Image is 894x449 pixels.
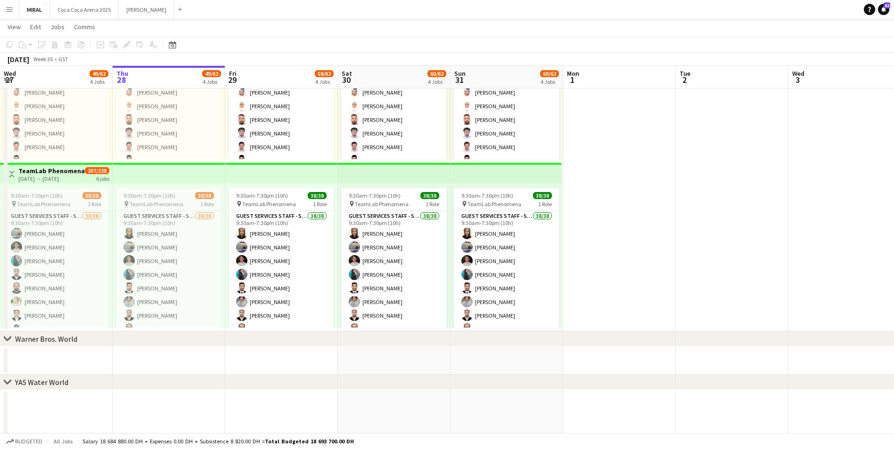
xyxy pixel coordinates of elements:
div: YAS Water World [15,377,68,387]
span: Jobs [50,23,65,31]
app-card-role: Guest Services Staff - Senior8/89:30am-7:30pm (10h)[PERSON_NAME][PERSON_NAME][PERSON_NAME][PERSON... [3,42,109,170]
span: Wed [4,69,16,78]
div: Salary 18 684 880.00 DH + Expenses 0.00 DH + Subsistence 8 820.00 DH = [82,438,354,445]
span: 9:30am-7:30pm (10h) [461,192,513,199]
span: TeamLab Phenomena [130,200,183,208]
span: 9:30am-7:30pm (10h) [11,192,63,199]
span: TeamLab Phenomena [468,200,521,208]
app-card-role: Guest Services Staff - Senior8/89:30am-7:30pm (10h)[PERSON_NAME][PERSON_NAME][PERSON_NAME][PERSON... [229,42,334,170]
span: All jobs [52,438,74,445]
span: 3 [791,74,804,85]
app-job-card: 9:30am-7:30pm (10h)8/8 teamLab Phenomena - Relievers1 RoleGuest Services Staff - Senior8/89:30am-... [116,20,221,159]
span: 9:30am-7:30pm (10h) [349,192,401,199]
div: Warner Bros. World [15,334,77,344]
span: 207/228 [85,167,109,174]
div: [DATE] → [DATE] [18,175,85,182]
span: 29 [228,74,237,85]
div: 6 jobs [96,174,109,182]
app-job-card: 9:30am-7:30pm (10h)38/38 TeamLab Phenomena1 RoleGuest Services Staff - Senior38/389:30am-7:30pm (... [341,188,447,328]
button: MIRAL [19,0,50,19]
span: 62 [884,2,890,8]
span: 31 [453,74,466,85]
a: Edit [26,21,45,33]
a: Comms [70,21,99,33]
span: 2 [678,74,690,85]
span: 27 [2,74,16,85]
span: 49/62 [202,70,221,77]
span: TeamLab Phenomena [17,200,71,208]
app-card-role: Guest Services Staff - Senior8/89:30am-7:30pm (10h)[PERSON_NAME][PERSON_NAME][PERSON_NAME][PERSON... [341,42,447,170]
span: 30/38 [82,192,101,199]
span: 38/38 [420,192,439,199]
span: TeamLab Phenomena [355,200,409,208]
span: 30 [340,74,352,85]
span: Comms [74,23,95,31]
app-card-role: Guest Services Staff - Senior8/89:30am-7:30pm (10h)[PERSON_NAME][PERSON_NAME][PERSON_NAME][PERSON... [454,42,559,170]
button: Coca Coca Arena 2025 [50,0,119,19]
button: Budgeted [5,436,44,447]
span: Mon [567,69,579,78]
span: 49/62 [90,70,108,77]
span: 30/38 [195,192,214,199]
span: Fri [229,69,237,78]
span: 1 Role [426,200,439,208]
span: Tue [680,69,690,78]
div: 4 Jobs [541,78,558,85]
div: 4 Jobs [315,78,333,85]
span: Sun [454,69,466,78]
span: 1 [566,74,579,85]
div: [DATE] [8,55,29,64]
div: 4 Jobs [203,78,221,85]
app-job-card: 9:30am-7:30pm (10h)8/8 teamLab Phenomena - Relievers1 RoleGuest Services Staff - Senior8/89:30am-... [3,20,109,159]
span: 28 [115,74,128,85]
span: Sat [342,69,352,78]
span: Edit [30,23,41,31]
div: GST [58,56,68,63]
app-job-card: 9:30am-7:30pm (10h)38/38 TeamLab Phenomena1 RoleGuest Services Staff - Senior38/389:30am-7:30pm (... [454,188,559,328]
div: 4 Jobs [428,78,446,85]
app-job-card: 9:30am-7:30pm (10h)30/38 TeamLab Phenomena1 RoleGuest Services Staff - Senior30/389:30am-7:30pm (... [3,188,109,328]
button: [PERSON_NAME] [119,0,174,19]
span: Week 35 [31,56,55,63]
a: 62 [878,4,889,15]
app-job-card: 9:30am-7:30pm (10h)8/8 teamLab Phenomena - Relievers1 RoleGuest Services Staff - Senior8/89:30am-... [454,20,559,159]
div: 4 Jobs [90,78,108,85]
span: 1 Role [313,200,327,208]
app-job-card: 9:30am-7:30pm (10h)38/38 TeamLab Phenomena1 RoleGuest Services Staff - Senior38/389:30am-7:30pm (... [229,188,334,328]
span: 60/62 [540,70,559,77]
span: Total Budgeted 18 693 700.00 DH [265,438,354,445]
span: Wed [792,69,804,78]
app-card-role: Guest Services Staff - Senior8/89:30am-7:30pm (10h)[PERSON_NAME][PERSON_NAME][PERSON_NAME][PERSON... [116,42,221,170]
app-job-card: 9:30am-7:30pm (10h)8/8 teamLab Phenomena - Relievers1 RoleGuest Services Staff - Senior8/89:30am-... [341,20,447,159]
span: 58/62 [315,70,334,77]
span: 38/38 [533,192,552,199]
span: Budgeted [15,438,42,445]
span: 60/62 [427,70,446,77]
span: 1 Role [88,200,101,208]
span: 1 Role [538,200,552,208]
a: View [4,21,25,33]
span: 9:30am-7:30pm (10h) [236,192,288,199]
span: TeamLab Phenomena [242,200,296,208]
app-job-card: 9:30am-7:30pm (10h)8/8 teamLab Phenomena - Relievers1 RoleGuest Services Staff - Senior8/89:30am-... [229,20,334,159]
span: 38/38 [308,192,327,199]
span: View [8,23,21,31]
span: Thu [116,69,128,78]
app-job-card: 9:30am-7:30pm (10h)30/38 TeamLab Phenomena1 RoleGuest Services Staff - Senior30/389:30am-7:30pm (... [116,188,221,328]
h3: TeamLab Phenomena [18,167,85,175]
span: 9:30am-7:30pm (10h) [123,192,175,199]
a: Jobs [47,21,68,33]
span: 1 Role [200,200,214,208]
